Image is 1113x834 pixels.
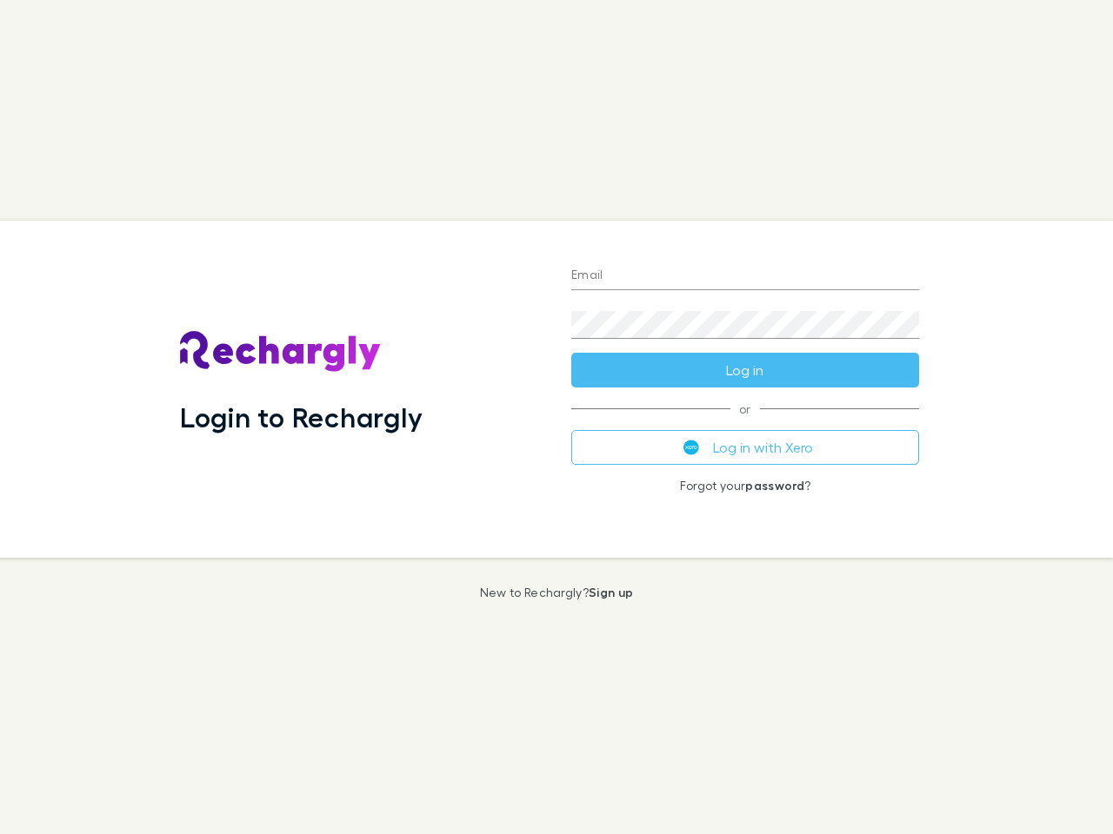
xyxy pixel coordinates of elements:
a: Sign up [589,585,633,599]
h1: Login to Rechargly [180,400,423,434]
button: Log in [571,353,919,387]
p: New to Rechargly? [480,586,634,599]
button: Log in with Xero [571,430,919,465]
img: Xero's logo [683,440,699,455]
a: password [745,478,804,493]
p: Forgot your ? [571,479,919,493]
img: Rechargly's Logo [180,331,382,373]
